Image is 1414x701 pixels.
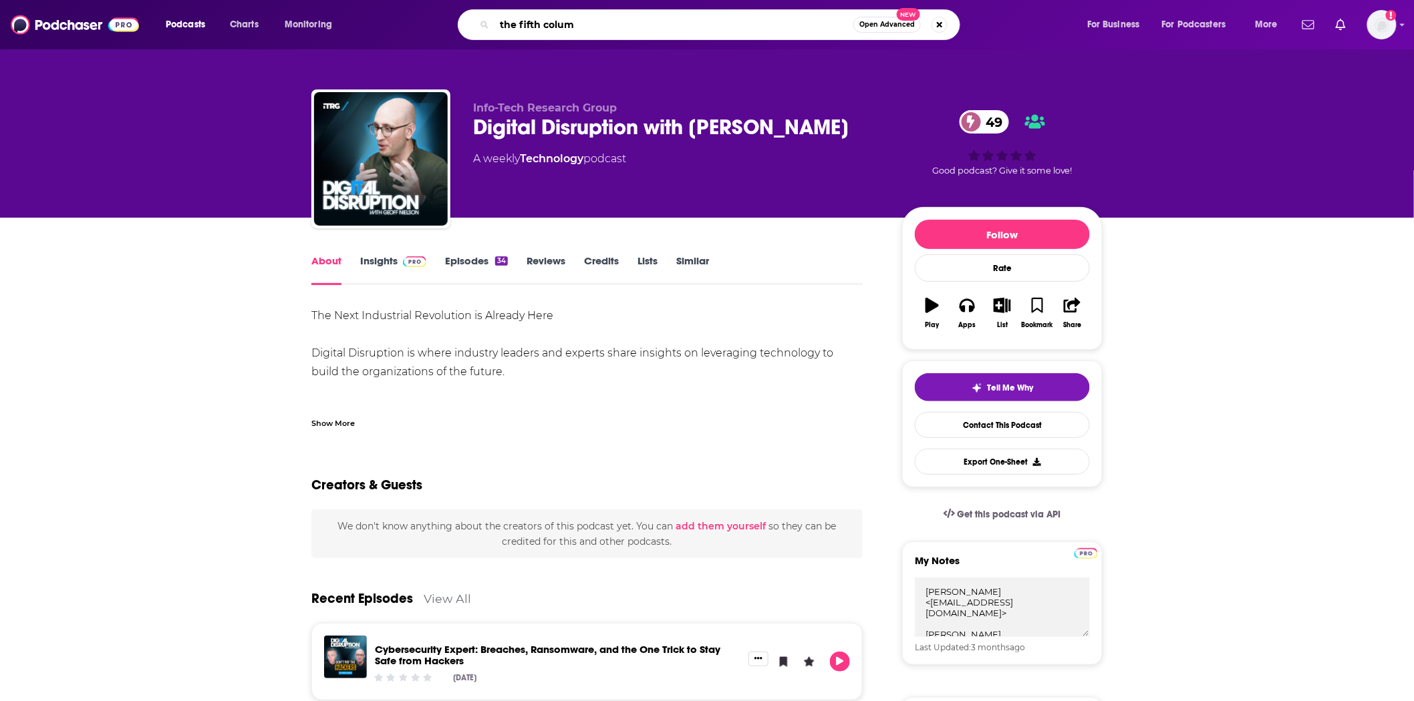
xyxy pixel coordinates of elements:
span: Charts [230,15,259,34]
div: Apps [959,321,976,329]
span: 49 [973,110,1010,134]
h2: Creators & Guests [311,477,422,493]
button: Export One-Sheet [915,449,1090,475]
div: Community Rating: 0 out of 5 [373,672,434,682]
div: Bookmark [1022,321,1053,329]
span: Tell Me Why [988,383,1034,393]
div: 49Good podcast? Give it some love! [902,101,1103,184]
button: Apps [950,289,984,337]
img: Podchaser Pro [403,256,426,267]
div: Rate [915,254,1090,282]
a: About [311,254,341,285]
span: Monitoring [285,15,332,34]
a: Show notifications dropdown [1297,13,1320,36]
button: open menu [1078,14,1157,35]
a: Charts [221,14,267,35]
button: Play [830,652,850,672]
button: open menu [275,14,349,35]
div: 34 [495,256,508,266]
span: Logged in as hmill [1367,10,1397,39]
a: Technology [520,152,583,165]
button: Play [915,289,950,337]
input: Search podcasts, credits, & more... [494,14,853,35]
span: For Podcasters [1162,15,1226,34]
span: Info-Tech Research Group [473,101,617,114]
button: open menu [1246,14,1294,35]
a: Get this podcast via API [933,498,1072,531]
span: Podcasts [166,15,205,34]
button: open menu [156,14,223,35]
div: [DATE] [454,673,477,682]
div: Search podcasts, credits, & more... [470,9,973,40]
span: New [897,8,921,21]
span: Last Updated: ago [915,642,1025,652]
span: For Business [1087,15,1140,34]
button: tell me why sparkleTell Me Why [915,373,1090,401]
img: User Profile [1367,10,1397,39]
a: Cybersecurity Expert: Breaches, Ransomware, and the One Trick to Stay Safe from Hackers [375,643,720,667]
img: Cybersecurity Expert: Breaches, Ransomware, and the One Trick to Stay Safe from Hackers [324,636,367,678]
button: Open AdvancedNew [853,17,921,33]
span: More [1255,15,1278,34]
a: 49 [960,110,1010,134]
button: Bookmark [1020,289,1054,337]
textarea: [PERSON_NAME] <[EMAIL_ADDRESS][DOMAIN_NAME]> [PERSON_NAME] <[EMAIL_ADDRESS][DOMAIN_NAME]> Reached... [915,577,1090,637]
svg: Add a profile image [1386,10,1397,21]
img: Digital Disruption with Geoff Nielson [314,92,448,226]
a: InsightsPodchaser Pro [360,254,426,285]
span: 3 months [971,642,1010,652]
div: Play [926,321,940,329]
a: Show notifications dropdown [1330,13,1351,36]
div: Share [1063,321,1081,329]
button: Share [1055,289,1090,337]
button: add them yourself [676,521,766,531]
div: List [997,321,1008,329]
img: Podchaser Pro [1075,548,1098,559]
a: Pro website [1075,546,1098,559]
button: Show profile menu [1367,10,1397,39]
a: Recent Episodes [311,590,413,607]
button: open menu [1153,14,1246,35]
span: Good podcast? Give it some love! [932,166,1073,176]
a: Contact This Podcast [915,412,1090,438]
button: Leave a Rating [799,652,819,672]
button: Bookmark Episode [774,652,794,672]
button: List [985,289,1020,337]
div: A weekly podcast [473,151,626,167]
a: Lists [638,254,658,285]
a: Reviews [527,254,565,285]
button: Show More Button [748,652,768,666]
a: Credits [584,254,619,285]
div: The Next Industrial Revolution is Already Here Digital Disruption is where industry leaders and e... [311,306,863,456]
a: Similar [676,254,709,285]
img: Podchaser - Follow, Share and Rate Podcasts [11,12,139,37]
span: Get this podcast via API [958,509,1061,520]
button: Follow [915,220,1090,249]
label: My Notes [915,554,1090,577]
a: Episodes34 [445,254,508,285]
a: View All [424,592,471,606]
span: We don't know anything about the creators of this podcast yet . You can so they can be credited f... [337,520,836,547]
span: Open Advanced [859,21,915,28]
img: tell me why sparkle [972,383,982,393]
